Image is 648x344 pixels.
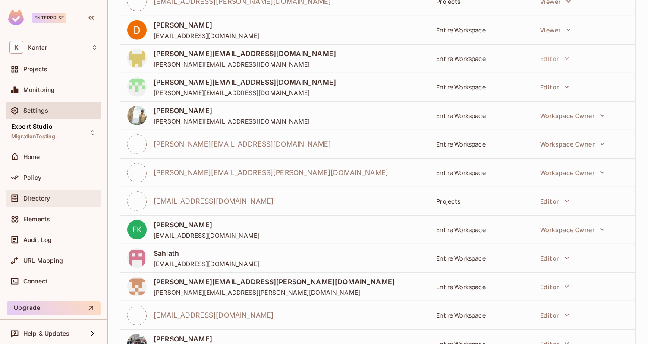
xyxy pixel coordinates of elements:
div: Entire Workspace [436,111,525,120]
span: [PERSON_NAME] [154,106,310,115]
span: Projects [23,66,47,73]
span: Help & Updates [23,330,69,337]
span: URL Mapping [23,257,63,264]
span: Elements [23,216,50,223]
span: Connect [23,278,47,285]
span: [EMAIL_ADDRESS][DOMAIN_NAME] [154,310,274,320]
span: K [9,41,23,54]
span: MigrationTesting [11,133,55,140]
button: Editor [536,50,573,67]
span: [PERSON_NAME][EMAIL_ADDRESS][DOMAIN_NAME] [154,139,331,149]
span: Monitoring [23,86,55,93]
button: Upgrade [7,301,101,315]
img: ACg8ocJEPb5BkwYo7cw6eARYpduT8SDi-Z4SDmIRgm7CN7wrk_z5uBtg=s96-c [127,106,147,125]
button: Editor [536,306,573,324]
button: Editor [536,249,573,267]
img: 174574226 [127,49,147,68]
button: Workspace Owner [536,135,609,153]
button: Editor [536,278,573,295]
span: [PERSON_NAME][EMAIL_ADDRESS][DOMAIN_NAME] [154,89,336,97]
span: [PERSON_NAME][EMAIL_ADDRESS][PERSON_NAME][DOMAIN_NAME] [154,277,395,287]
div: Entire Workspace [436,226,525,234]
button: Editor [536,78,573,96]
span: [PERSON_NAME] [154,20,259,30]
button: Editor [536,192,573,210]
div: Entire Workspace [436,83,525,91]
img: 7ecebe70a46782f2ec5d04c252fa7e0b [127,220,147,239]
span: [EMAIL_ADDRESS][DOMAIN_NAME] [154,196,274,206]
span: [PERSON_NAME] [154,220,259,229]
span: [PERSON_NAME][EMAIL_ADDRESS][PERSON_NAME][DOMAIN_NAME] [154,168,388,177]
img: ACg8ocJkp8ndKmqAfNNRYDzpq_BowjFCWhCfB0tJiSaHwnADhm1Dwn4=s96-c [127,20,147,40]
img: 185076566 [127,277,147,296]
div: Entire Workspace [436,311,525,319]
button: Workspace Owner [536,164,609,181]
span: Policy [23,174,41,181]
div: Entire Workspace [436,283,525,291]
div: Enterprise [32,13,66,23]
span: [PERSON_NAME][EMAIL_ADDRESS][DOMAIN_NAME] [154,60,336,68]
span: [EMAIL_ADDRESS][DOMAIN_NAME] [154,260,259,268]
span: Directory [23,195,50,202]
span: Workspace: Kantar [28,44,47,51]
button: Viewer [536,21,575,38]
div: Entire Workspace [436,26,525,34]
button: Workspace Owner [536,107,609,124]
span: Export Studio [11,123,53,130]
div: Entire Workspace [436,54,525,63]
span: Home [23,153,40,160]
span: [EMAIL_ADDRESS][DOMAIN_NAME] [154,231,259,239]
img: 188057217 [127,77,147,97]
img: 118336998 [127,248,147,268]
span: Settings [23,107,48,114]
div: Entire Workspace [436,254,525,262]
span: [PERSON_NAME][EMAIL_ADDRESS][PERSON_NAME][DOMAIN_NAME] [154,288,395,296]
div: Projects [436,197,525,205]
img: SReyMgAAAABJRU5ErkJggg== [8,10,24,25]
span: [PERSON_NAME] [154,334,310,344]
span: [PERSON_NAME][EMAIL_ADDRESS][DOMAIN_NAME] [154,77,336,87]
div: Entire Workspace [436,169,525,177]
button: Workspace Owner [536,221,609,238]
span: [EMAIL_ADDRESS][DOMAIN_NAME] [154,32,259,40]
span: [PERSON_NAME][EMAIL_ADDRESS][DOMAIN_NAME] [154,49,336,58]
span: Sahlath [154,248,259,258]
div: Entire Workspace [436,140,525,148]
span: [PERSON_NAME][EMAIL_ADDRESS][DOMAIN_NAME] [154,117,310,125]
span: Audit Log [23,236,52,243]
